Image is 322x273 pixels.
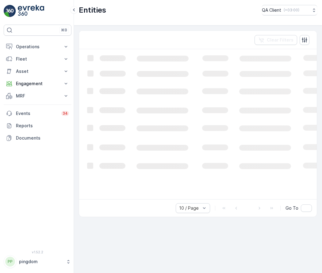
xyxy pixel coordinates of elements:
button: QA Client(+03:00) [262,5,317,15]
button: Clear Filters [255,35,297,45]
img: logo_light-DOdMpM7g.png [18,5,44,17]
a: Events34 [4,107,71,120]
p: QA Client [262,7,281,13]
button: Asset [4,65,71,77]
p: Operations [16,44,59,50]
button: PPpingdom [4,255,71,268]
button: MRF [4,90,71,102]
p: 34 [63,111,68,116]
p: Events [16,110,58,117]
button: Engagement [4,77,71,90]
div: PP [5,257,15,267]
p: pingdom [19,259,63,265]
a: Documents [4,132,71,144]
button: Fleet [4,53,71,65]
p: Clear Filters [267,37,293,43]
p: MRF [16,93,59,99]
p: Reports [16,123,69,129]
p: Fleet [16,56,59,62]
p: Engagement [16,81,59,87]
p: ⌘B [61,28,67,33]
p: Asset [16,68,59,74]
img: logo [4,5,16,17]
span: v 1.52.2 [4,250,71,254]
p: ( +03:00 ) [284,8,299,13]
p: Documents [16,135,69,141]
button: Operations [4,41,71,53]
p: Entities [79,5,106,15]
a: Reports [4,120,71,132]
span: Go To [286,205,298,211]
